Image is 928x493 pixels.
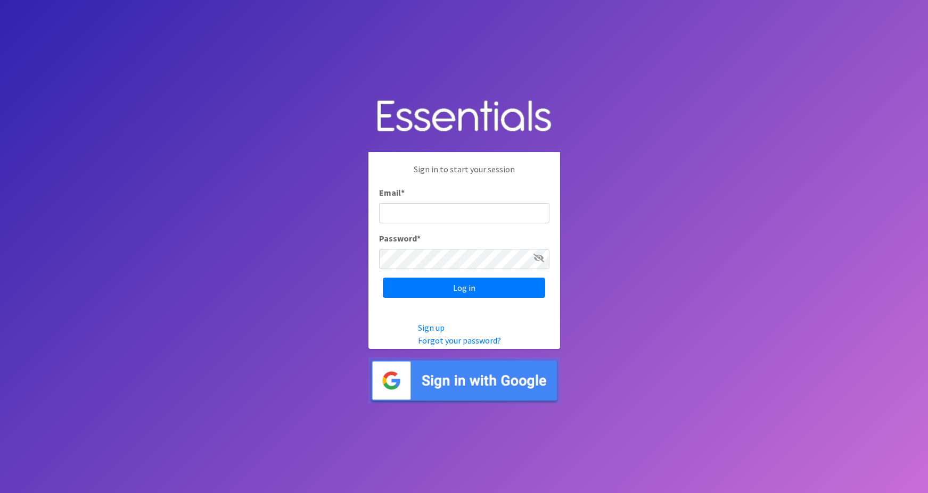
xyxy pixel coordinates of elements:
[418,335,501,346] a: Forgot your password?
[379,232,421,245] label: Password
[368,89,560,144] img: Human Essentials
[418,322,445,333] a: Sign up
[379,163,549,186] p: Sign in to start your session
[383,278,545,298] input: Log in
[417,233,421,244] abbr: required
[379,186,405,199] label: Email
[368,357,560,404] img: Sign in with Google
[401,187,405,198] abbr: required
